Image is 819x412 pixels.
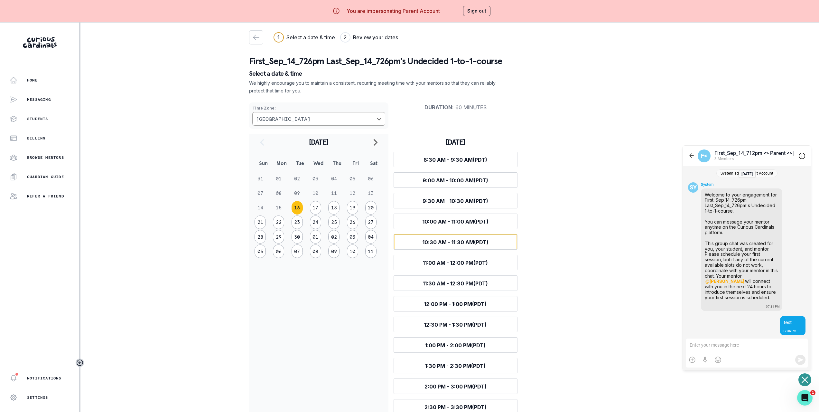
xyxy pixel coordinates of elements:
th: Sun [254,155,273,171]
button: 2:00 PM - 3:00 PM(PDT) [394,378,517,394]
button: 20 [365,201,377,215]
button: Sign out [463,6,490,16]
button: 22 [273,216,284,229]
button: 9:00 AM - 10:00 AM(PDT) [394,172,517,188]
th: Thu [328,155,346,171]
h3: Select a date & time [286,34,335,41]
span: 9:00 AM - 10:00 AM (PDT) [423,177,488,184]
img: Curious Cardinals Logo [23,37,57,48]
button: 01 [310,230,321,244]
button: 04 [365,230,377,244]
button: 11 [365,244,377,258]
button: Open or close messaging widget [798,373,811,386]
button: 25 [328,216,340,229]
button: 30 [292,230,303,244]
p: Notifications [27,376,61,381]
button: 02 [328,230,340,244]
button: 8:30 AM - 9:30 AM(PDT) [394,152,517,167]
strong: Time Zone : [252,106,276,110]
button: 26 [347,216,358,229]
p: 60 minutes [394,104,517,110]
button: Toggle sidebar [76,359,84,367]
p: You are impersonating Parent Account [347,7,440,15]
p: Messaging [27,97,51,102]
button: 11:00 AM - 12:00 PM(PDT) [394,255,517,270]
div: 1 [277,34,280,41]
button: 08 [310,244,321,258]
span: 8:30 AM - 9:30 AM (PDT) [423,157,487,163]
button: 10:00 AM - 11:00 AM(PDT) [394,214,517,229]
button: 17 [310,201,321,215]
div: 2 [344,34,347,41]
span: 12:30 PM - 1:30 PM (PDT) [424,321,487,328]
button: 12:00 PM - 1:00 PM(PDT) [394,296,517,311]
h2: [DATE] [270,138,368,147]
p: We highly encourage you to maintain a consistent, recurring meeting time with your mentors so tha... [249,79,496,95]
button: 11:30 AM - 12:30 PM(PDT) [394,275,517,291]
span: 11:00 AM - 12:00 PM (PDT) [423,260,488,266]
span: 2:00 PM - 3:00 PM (PDT) [424,383,487,390]
button: 06 [273,244,284,258]
button: 23 [292,216,303,229]
button: 09 [328,244,340,258]
span: 12:00 PM - 1:00 PM (PDT) [424,301,487,307]
span: 10:30 AM - 11:30 AM (PDT) [423,239,489,245]
th: Tue [291,155,309,171]
button: 21 [255,216,266,229]
span: 10:00 AM - 11:00 AM (PDT) [423,218,489,225]
th: Fri [346,155,365,171]
button: 12:30 PM - 1:30 PM(PDT) [394,317,517,332]
p: Browse Mentors [27,155,64,160]
p: Students [27,116,48,121]
th: Sat [365,155,383,171]
button: 10 [347,244,358,258]
p: Refer a friend [27,194,64,199]
span: 1:30 PM - 2:30 PM (PDT) [425,363,486,369]
button: 24 [310,216,321,229]
span: 2:30 PM - 3:30 PM (PDT) [424,404,487,410]
span: 11:30 AM - 12:30 PM (PDT) [423,280,488,287]
p: Guardian Guide [27,174,64,179]
div: Progress [274,32,398,43]
span: 1 [810,390,815,395]
h3: [DATE] [394,138,517,147]
span: 1:00 PM - 2:00 PM (PDT) [425,342,486,349]
span: 9:30 AM - 10:30 AM (PDT) [423,198,488,204]
p: Billing [27,136,45,141]
p: Home [27,78,38,83]
button: 10:30 AM - 11:30 AM(PDT) [394,234,517,250]
button: 05 [255,244,266,258]
button: 07 [292,244,303,258]
button: navigate to next month [368,134,383,150]
button: 1:30 PM - 2:30 PM(PDT) [394,358,517,373]
th: Wed [309,155,328,171]
button: 19 [347,201,358,215]
button: 1:00 PM - 2:00 PM(PDT) [394,337,517,353]
button: 16 [292,201,303,215]
iframe: Intercom live chat [797,390,813,406]
p: First_Sep_14_726pm Last_Sep_14_726pm's Undecided 1-to-1-course [249,55,651,68]
th: Mon [273,155,291,171]
button: 9:30 AM - 10:30 AM(PDT) [394,193,517,208]
button: Choose a timezone [252,112,385,126]
h3: Review your dates [353,34,398,41]
button: 18 [328,201,340,215]
button: 28 [255,230,266,244]
strong: Duration : [424,104,454,110]
button: 29 [273,230,284,244]
p: Select a date & time [249,70,651,77]
p: Settings [27,395,48,400]
button: 27 [365,216,377,229]
button: 03 [347,230,358,244]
